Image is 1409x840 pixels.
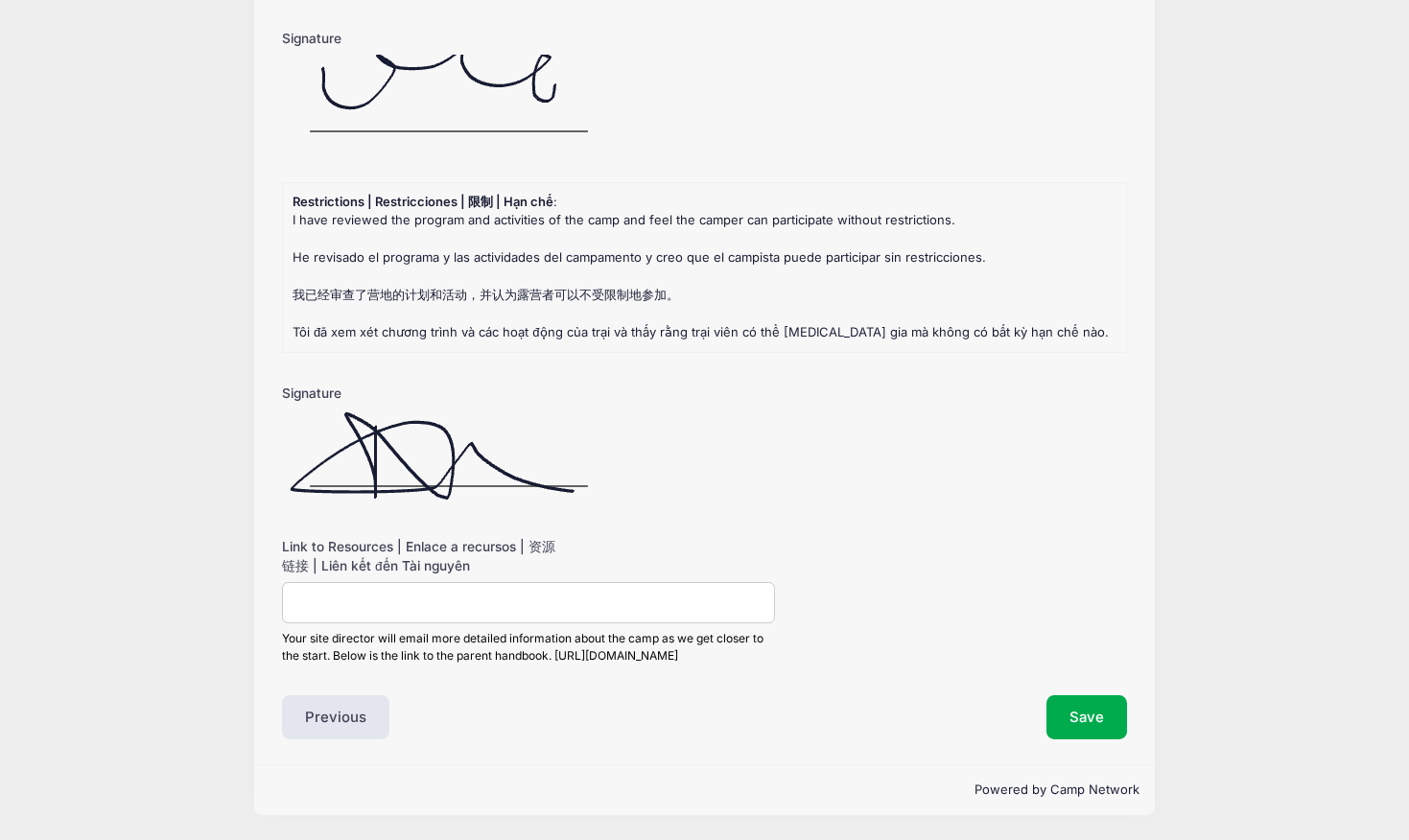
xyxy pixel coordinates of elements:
[282,384,564,403] label: Signature
[282,409,616,505] img: 8NrP6PAAAABklEQVQDALPBXLmNe28dAAAAAElFTkSuQmCC
[282,537,564,576] label: Link to Resources | Enlace a recursos | 资源链接 | Liên kết đến Tài nguyên
[270,781,1139,800] p: Powered by Camp Network
[282,695,389,739] button: Previous
[282,29,564,48] label: Signature
[282,55,616,151] img: r5ovewAAAAZJREFUAwCPPfFf2ZgnWQAAAABJRU5ErkJggg==
[293,211,1116,342] div: I have reviewed the program and activities of the camp and feel the camper can participate withou...
[293,193,1116,342] div: :
[1046,695,1127,739] button: Save
[282,630,775,665] div: Your site director will email more detailed information about the camp as we get closer to the st...
[293,194,553,209] strong: Restrictions | Restricciones | 限制 | Hạn chế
